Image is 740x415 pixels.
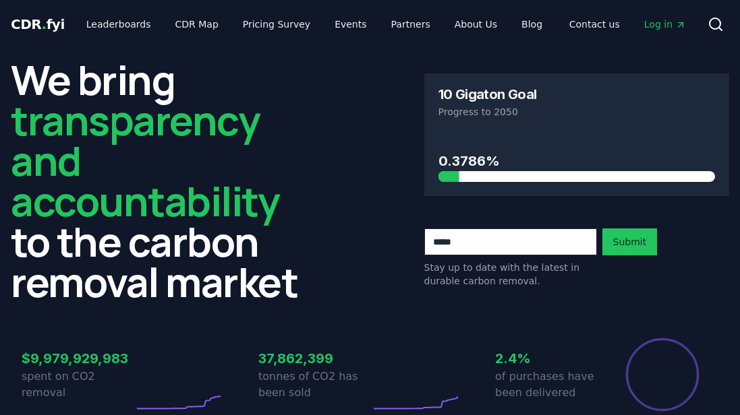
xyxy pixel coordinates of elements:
a: CDR Map [165,12,229,36]
button: Submit [602,228,658,255]
a: CDR.fyi [11,15,65,34]
a: Contact us [559,12,631,36]
a: Pricing Survey [232,12,321,36]
a: Log in [633,12,697,36]
a: Blog [511,12,553,36]
div: Percentage of sales delivered [625,337,700,412]
p: spent on CO2 removal [22,369,134,401]
h3: 10 Gigaton Goal [438,88,537,101]
span: CDR fyi [11,16,65,32]
nav: Main [559,12,697,36]
p: of purchases have been delivered [495,369,607,401]
span: transparency and accountability [11,92,279,228]
h3: 0.3786% [438,151,716,171]
span: Log in [644,18,686,31]
a: About Us [444,12,508,36]
a: Partners [380,12,441,36]
h3: 37,862,399 [258,348,370,369]
a: Leaderboards [76,12,162,36]
a: Events [324,12,377,36]
p: tonnes of CO2 has been sold [258,369,370,401]
p: Progress to 2050 [438,105,716,119]
h3: 2.4% [495,348,607,369]
h3: $9,979,929,983 [22,348,134,369]
h2: We bring to the carbon removal market [11,59,316,302]
p: Stay up to date with the latest in durable carbon removal. [424,261,597,288]
nav: Main [76,12,553,36]
span: . [42,16,47,32]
